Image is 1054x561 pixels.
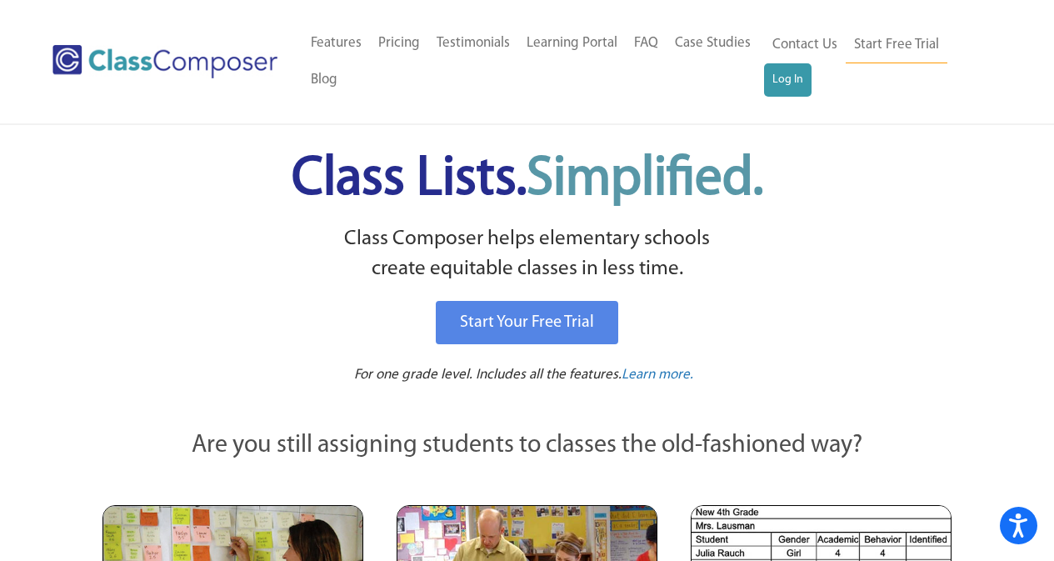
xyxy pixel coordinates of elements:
span: Learn more. [622,368,693,382]
span: Class Lists. [292,153,763,207]
a: Testimonials [428,25,518,62]
a: Learn more. [622,365,693,386]
a: Learning Portal [518,25,626,62]
p: Class Composer helps elementary schools create equitable classes in less time. [100,224,955,285]
span: For one grade level. Includes all the features. [354,368,622,382]
a: Start Free Trial [846,27,947,64]
a: Contact Us [764,27,846,63]
img: Class Composer [52,45,277,78]
span: Start Your Free Trial [460,314,594,331]
p: Are you still assigning students to classes the old-fashioned way? [102,428,952,464]
span: Simplified. [527,153,763,207]
a: Start Your Free Trial [436,301,618,344]
nav: Header Menu [764,27,989,97]
a: Pricing [370,25,428,62]
a: FAQ [626,25,667,62]
a: Case Studies [667,25,759,62]
a: Log In [764,63,812,97]
a: Blog [302,62,346,98]
nav: Header Menu [302,25,764,98]
a: Features [302,25,370,62]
